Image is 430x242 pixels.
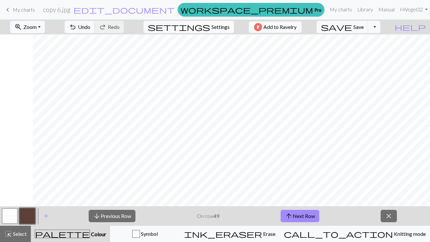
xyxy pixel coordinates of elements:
span: highlight_alt [4,229,12,238]
span: Zoom [23,24,37,30]
strong: 49 [213,213,219,219]
button: Symbol [110,226,180,242]
img: Ravelry [254,23,262,31]
span: call_to_action [284,229,393,238]
span: undo [69,22,77,32]
button: Undo [65,21,95,33]
span: settings [148,22,210,32]
button: Colour [31,226,110,242]
button: SettingsSettings [144,21,234,33]
span: save [321,22,352,32]
span: Settings [211,23,230,31]
span: arrow_downward [93,211,101,221]
span: close [385,211,393,221]
p: On row [197,212,219,220]
span: My charts [13,6,35,13]
span: add [42,211,50,221]
span: Knitting mode [393,231,426,237]
button: Knitting mode [280,226,430,242]
button: Next Row [281,210,319,222]
span: Colour [90,231,106,237]
span: keyboard_arrow_left [4,5,12,14]
a: Library [355,3,376,16]
h2: copy 6.jpg [43,6,70,13]
span: Symbol [140,231,158,237]
a: My charts [4,4,35,15]
span: palette [35,229,90,238]
a: Manual [376,3,397,16]
span: ink_eraser [184,229,262,238]
span: Save [353,24,364,30]
button: Zoom [10,21,45,33]
span: Select [12,231,27,237]
span: Add to Ravelry [263,23,297,31]
span: Erase [262,231,275,237]
span: workspace_premium [181,5,313,14]
button: Erase [180,226,280,242]
span: edit_document [73,5,175,14]
a: My charts [327,3,355,16]
button: Previous Row [89,210,135,222]
i: Settings [148,23,210,31]
span: help [395,22,426,32]
button: Save [317,21,368,33]
span: Undo [78,24,90,30]
a: Pro [178,3,324,17]
span: arrow_upward [285,211,293,221]
span: zoom_in [14,22,22,32]
button: Add to Ravelry [249,21,302,33]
